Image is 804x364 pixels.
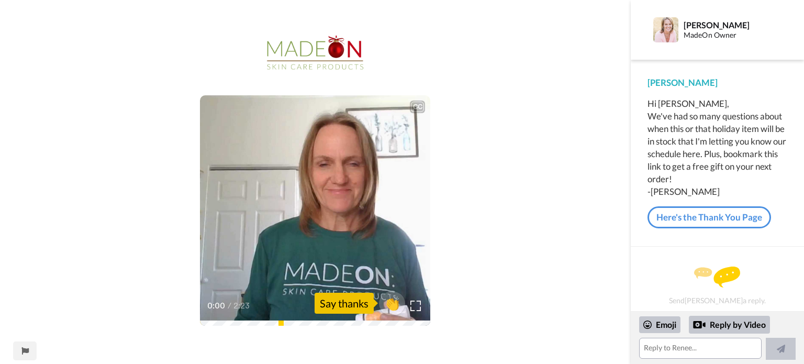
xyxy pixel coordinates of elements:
[410,301,421,311] img: Full screen
[689,316,770,334] div: Reply by Video
[647,206,771,228] a: Here's the Thank You Page
[233,300,252,312] span: 2:23
[315,293,374,314] div: Say thanks
[228,300,231,312] span: /
[379,295,405,312] span: 👏
[693,318,706,331] div: Reply by Video
[647,97,787,198] div: Hi [PERSON_NAME], We've had so many questions about when this or that holiday item will be in sto...
[639,316,680,333] div: Emoji
[684,20,787,30] div: [PERSON_NAME]
[379,292,405,315] button: 👏
[207,300,226,312] span: 0:00
[653,17,678,42] img: Profile Image
[411,102,424,112] div: CC
[645,265,790,306] div: Send [PERSON_NAME] a reply.
[647,76,787,89] div: [PERSON_NAME]
[684,31,787,40] div: MadeOn Owner
[258,36,373,74] img: 30abbdd1-ad99-46ea-8706-3e8bfce17d6f
[694,267,740,288] img: message.svg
